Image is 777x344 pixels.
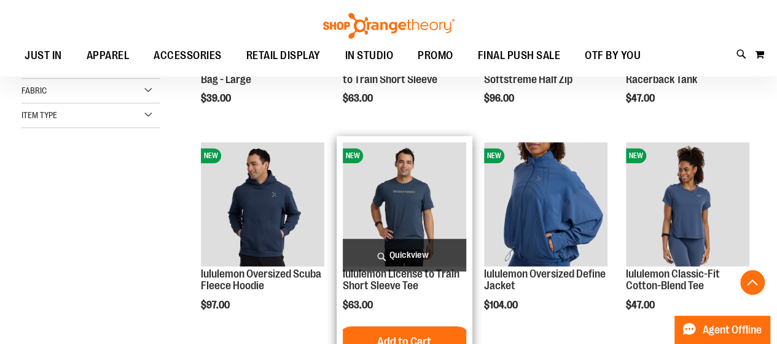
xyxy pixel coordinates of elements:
[246,42,321,70] span: RETAIL DISPLAY
[201,93,233,104] span: $39.00
[343,93,375,104] span: $63.00
[21,86,47,95] span: Fabric
[87,42,130,70] span: APPAREL
[626,142,749,266] img: lululemon Classic-Fit Cotton-Blend Tee
[484,148,504,163] span: NEW
[25,42,62,70] span: JUST IN
[343,148,363,163] span: NEW
[154,42,222,70] span: ACCESSORIES
[626,93,657,104] span: $47.00
[626,148,646,163] span: NEW
[626,61,705,86] a: lululemon Ruched Racerback Tank
[345,42,394,70] span: IN STUDIO
[626,268,720,292] a: lululemon Classic-Fit Cotton-Blend Tee
[484,93,516,104] span: $96.00
[484,300,520,311] span: $104.00
[201,142,324,268] a: lululemon Oversized Scuba Fleece HoodieNEW
[343,61,455,86] a: lululemon Unisex License to Train Short Sleeve
[201,148,221,163] span: NEW
[201,61,321,86] a: lululemon Everywhere Belt Bag - Large
[343,142,466,268] a: lululemon License to Train Short Sleeve TeeNEW
[703,324,762,336] span: Agent Offline
[620,136,756,342] div: product
[484,142,607,268] a: lululemon Oversized Define JacketNEW
[484,142,607,266] img: lululemon Oversized Define Jacket
[478,42,561,70] span: FINAL PUSH SALE
[201,300,232,311] span: $97.00
[343,268,459,292] a: lululemon License to Train Short Sleeve Tee
[674,316,770,344] button: Agent Offline
[585,42,641,70] span: OTF BY YOU
[201,142,324,266] img: lululemon Oversized Scuba Fleece Hoodie
[626,142,749,268] a: lululemon Classic-Fit Cotton-Blend TeeNEW
[418,42,453,70] span: PROMO
[343,142,466,266] img: lululemon License to Train Short Sleeve Tee
[321,13,456,39] img: Shop Orangetheory
[484,61,572,86] a: lululemon Brushed Softstreme Half Zip
[484,268,606,292] a: lululemon Oversized Define Jacket
[195,136,330,342] div: product
[343,300,375,311] span: $63.00
[478,136,614,342] div: product
[740,270,765,295] button: Back To Top
[626,300,657,311] span: $47.00
[343,239,466,271] a: Quickview
[21,110,57,120] span: Item Type
[201,268,321,292] a: lululemon Oversized Scuba Fleece Hoodie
